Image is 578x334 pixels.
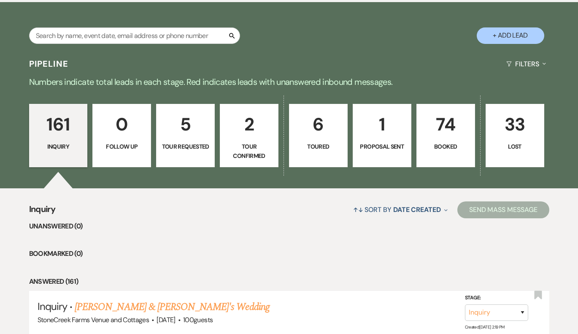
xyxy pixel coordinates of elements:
[294,110,342,138] p: 6
[29,27,240,44] input: Search by name, event date, email address or phone number
[225,142,273,161] p: Tour Confirmed
[477,27,544,44] button: + Add Lead
[157,315,175,324] span: [DATE]
[358,110,406,138] p: 1
[491,110,539,138] p: 33
[98,142,146,151] p: Follow Up
[422,142,470,151] p: Booked
[35,110,82,138] p: 161
[183,315,213,324] span: 100 guests
[457,201,549,218] button: Send Mass Message
[350,198,451,221] button: Sort By Date Created
[358,142,406,151] p: Proposal Sent
[465,324,505,330] span: Created: [DATE] 2:19 PM
[353,104,411,167] a: 1Proposal Sent
[162,142,209,151] p: Tour Requested
[225,110,273,138] p: 2
[29,276,549,287] li: Answered (161)
[416,104,475,167] a: 74Booked
[29,221,549,232] li: Unanswered (0)
[29,58,69,70] h3: Pipeline
[156,104,215,167] a: 5Tour Requested
[35,142,82,151] p: Inquiry
[294,142,342,151] p: Toured
[393,205,441,214] span: Date Created
[220,104,278,167] a: 2Tour Confirmed
[75,299,270,315] a: [PERSON_NAME] & [PERSON_NAME]'s Wedding
[98,110,146,138] p: 0
[491,142,539,151] p: Lost
[29,104,88,167] a: 161Inquiry
[38,315,149,324] span: StoneCreek Farms Venue and Cottages
[29,248,549,259] li: Bookmarked (0)
[486,104,544,167] a: 33Lost
[503,53,549,75] button: Filters
[422,110,470,138] p: 74
[92,104,151,167] a: 0Follow Up
[465,293,528,303] label: Stage:
[353,205,363,214] span: ↑↓
[38,300,67,313] span: Inquiry
[162,110,209,138] p: 5
[29,203,56,221] span: Inquiry
[289,104,348,167] a: 6Toured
